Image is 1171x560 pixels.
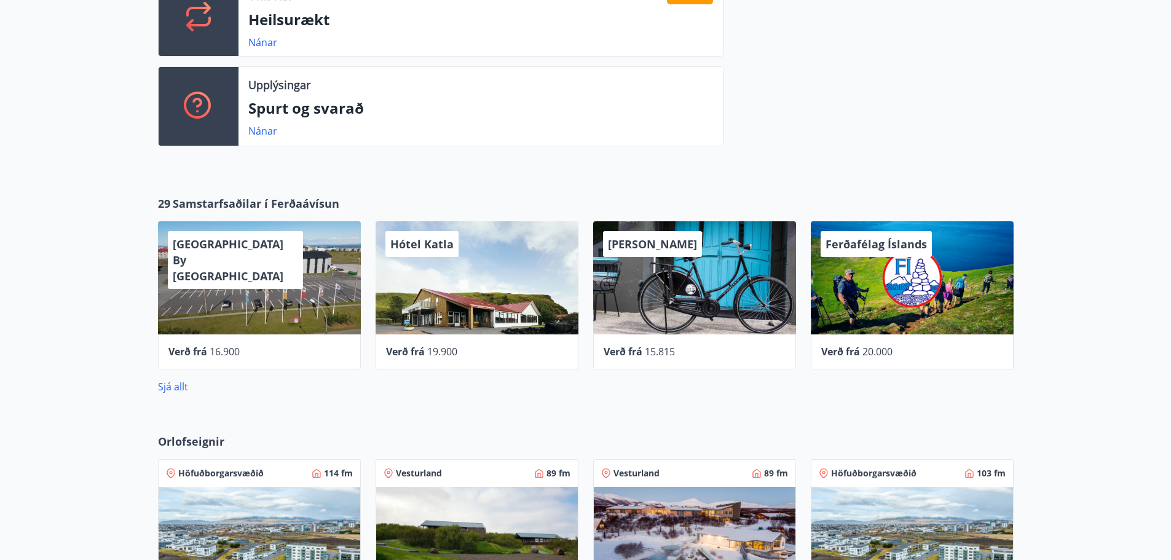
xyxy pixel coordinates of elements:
span: Höfuðborgarsvæðið [178,467,264,479]
span: 16.900 [210,345,240,358]
a: Nánar [248,36,277,49]
span: Samstarfsaðilar í Ferðaávísun [173,195,339,211]
p: Upplýsingar [248,77,310,93]
span: [GEOGRAPHIC_DATA] By [GEOGRAPHIC_DATA] [173,237,283,283]
span: Höfuðborgarsvæðið [831,467,917,479]
span: 114 fm [324,467,353,479]
a: Sjá allt [158,380,188,393]
span: 103 fm [977,467,1006,479]
a: Nánar [248,124,277,138]
span: 29 [158,195,170,211]
span: Verð frá [386,345,425,358]
span: [PERSON_NAME] [608,237,697,251]
span: Orlofseignir [158,433,224,449]
span: Vesturland [613,467,660,479]
span: 15.815 [645,345,675,358]
span: Verð frá [168,345,207,358]
span: Ferðafélag Íslands [826,237,927,251]
span: 19.900 [427,345,457,358]
span: 89 fm [764,467,788,479]
span: 89 fm [546,467,570,479]
span: 20.000 [862,345,893,358]
p: Spurt og svarað [248,98,713,119]
span: Vesturland [396,467,442,479]
span: Verð frá [821,345,860,358]
span: Verð frá [604,345,642,358]
p: Heilsurækt [248,9,713,30]
span: Hótel Katla [390,237,454,251]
